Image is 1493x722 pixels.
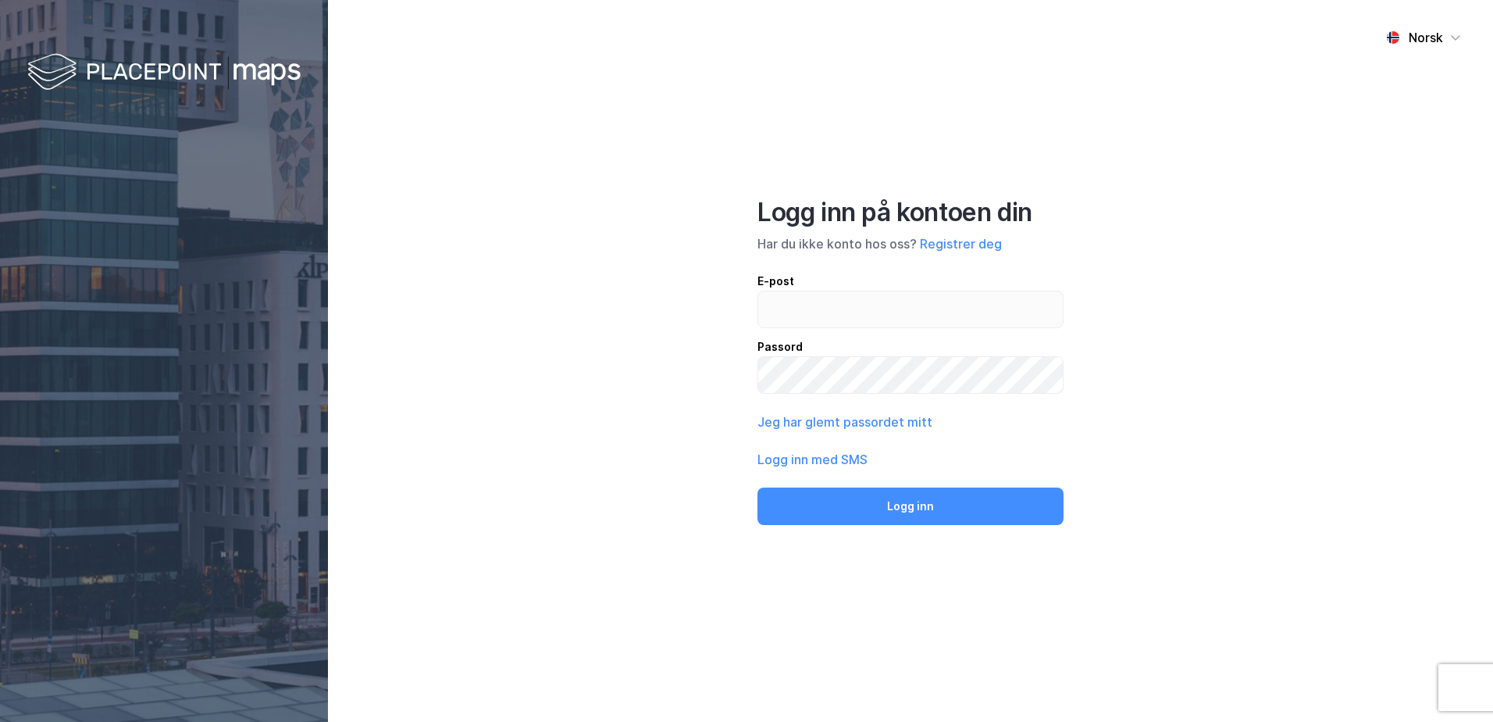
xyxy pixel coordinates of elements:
div: E-post [757,272,1064,291]
div: Logg inn på kontoen din [757,197,1064,228]
button: Logg inn med SMS [757,450,868,469]
img: logo-white.f07954bde2210d2a523dddb988cd2aa7.svg [27,50,301,96]
button: Logg inn [757,488,1064,525]
iframe: Chat Widget [1415,647,1493,722]
div: Har du ikke konto hos oss? [757,234,1064,253]
button: Jeg har glemt passordet mitt [757,413,932,431]
button: Registrer deg [920,234,1002,253]
div: Norsk [1409,28,1443,47]
div: Passord [757,338,1064,356]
